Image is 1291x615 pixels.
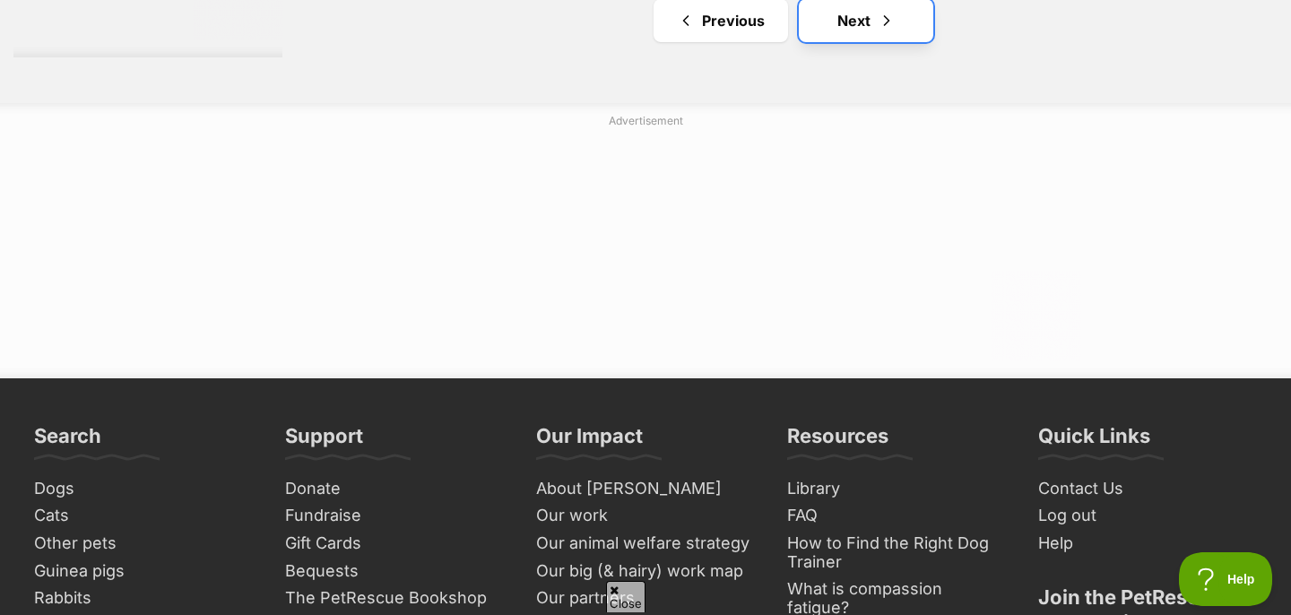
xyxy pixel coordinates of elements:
[1031,475,1264,503] a: Contact Us
[211,136,1080,360] iframe: Advertisement
[27,530,260,558] a: Other pets
[606,581,645,612] span: Close
[285,423,363,459] h3: Support
[536,423,643,459] h3: Our Impact
[27,475,260,503] a: Dogs
[780,475,1013,503] a: Library
[787,423,888,459] h3: Resources
[529,475,762,503] a: About [PERSON_NAME]
[34,423,101,459] h3: Search
[278,558,511,585] a: Bequests
[529,585,762,612] a: Our partners
[27,585,260,612] a: Rabbits
[27,502,260,530] a: Cats
[1038,423,1150,459] h3: Quick Links
[27,558,260,585] a: Guinea pigs
[278,530,511,558] a: Gift Cards
[529,502,762,530] a: Our work
[529,558,762,585] a: Our big (& hairy) work map
[780,530,1013,576] a: How to Find the Right Dog Trainer
[780,502,1013,530] a: FAQ
[1031,530,1264,558] a: Help
[1031,502,1264,530] a: Log out
[278,502,511,530] a: Fundraise
[1179,552,1273,606] iframe: Help Scout Beacon - Open
[529,530,762,558] a: Our animal welfare strategy
[278,585,511,612] a: The PetRescue Bookshop
[278,475,511,503] a: Donate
